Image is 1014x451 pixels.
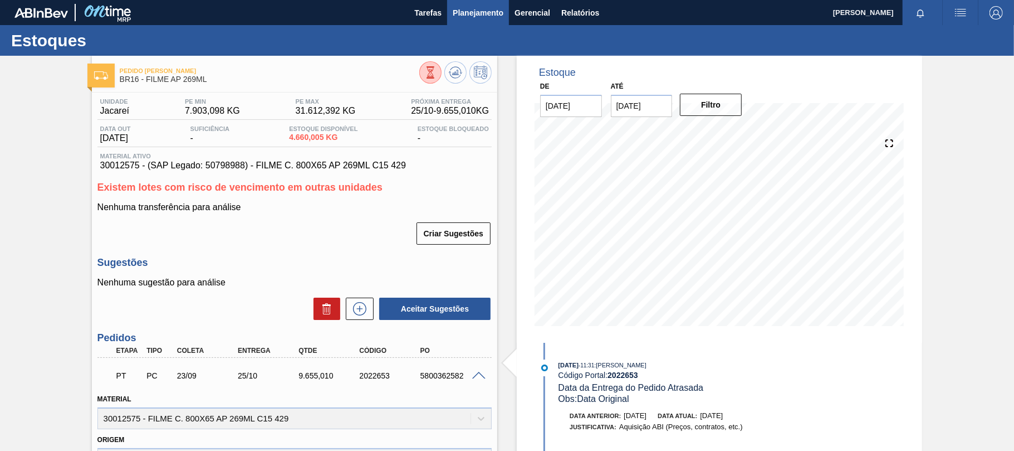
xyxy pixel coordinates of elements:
[608,371,638,380] strong: 2022653
[97,278,492,288] p: Nenhuma sugestão para análise
[374,297,492,321] div: Aceitar Sugestões
[418,347,486,355] div: PO
[356,347,424,355] div: Código
[579,362,594,368] span: - 11:31
[100,161,489,171] span: 30012575 - (SAP Legado: 50798988) - FILME C. 800X65 AP 269ML C15 429
[570,424,616,430] span: Justificativa:
[100,133,131,143] span: [DATE]
[144,371,175,380] div: Pedido de Compra
[515,6,550,20] span: Gerencial
[356,371,424,380] div: 2022653
[418,221,492,246] div: Criar Sugestões
[559,394,629,404] span: Obs: Data Original
[453,6,503,20] span: Planejamento
[570,413,621,419] span: Data anterior:
[188,125,232,143] div: -
[418,371,486,380] div: 5800362582
[308,298,340,320] div: Excluir Sugestões
[289,133,357,142] span: 4.660,005 KG
[658,413,697,419] span: Data atual:
[411,106,489,116] span: 25/10 - 9.655,010 KG
[97,332,492,344] h3: Pedidos
[235,371,303,380] div: 25/10/2025
[594,362,646,368] span: : [PERSON_NAME]
[296,371,364,380] div: 9.655,010
[700,411,723,420] span: [DATE]
[296,98,356,105] span: PE MAX
[559,383,704,392] span: Data da Entrega do Pedido Atrasada
[419,61,442,84] button: Visão Geral dos Estoques
[100,153,489,159] span: Material ativo
[444,61,467,84] button: Atualizar Gráfico
[185,98,240,105] span: PE MIN
[100,106,129,116] span: Jacareí
[989,6,1003,20] img: Logout
[469,61,492,84] button: Programar Estoque
[340,298,374,320] div: Nova sugestão
[235,347,303,355] div: Entrega
[97,257,492,269] h3: Sugestões
[97,182,383,193] span: Existem lotes com risco de vencimento em outras unidades
[185,106,240,116] span: 7.903,098 KG
[417,222,491,245] button: Criar Sugestões
[94,71,108,80] img: Ícone
[100,98,129,105] span: Unidade
[954,6,967,20] img: userActions
[296,106,356,116] span: 31.612,392 KG
[97,202,492,212] p: Nenhuma transferência para análise
[174,347,242,355] div: Coleta
[14,8,68,18] img: TNhmsLtSVTkK8tSr43FrP2fwEKptu5GPRR3wAAAABJRU5ErkJggg==
[97,395,131,403] label: Material
[611,83,624,90] label: Até
[120,75,419,84] span: BR16 - FILME AP 269ML
[903,5,938,21] button: Notificações
[97,436,125,444] label: Origem
[539,67,576,79] div: Estoque
[541,365,548,371] img: atual
[559,371,823,380] div: Código Portal:
[624,411,646,420] span: [DATE]
[561,6,599,20] span: Relatórios
[100,125,131,132] span: Data out
[144,347,175,355] div: Tipo
[289,125,357,132] span: Estoque Disponível
[418,125,489,132] span: Estoque Bloqueado
[174,371,242,380] div: 23/09/2025
[190,125,229,132] span: Suficiência
[411,98,489,105] span: Próxima Entrega
[114,347,145,355] div: Etapa
[540,95,602,117] input: dd/mm/yyyy
[540,83,550,90] label: De
[414,6,442,20] span: Tarefas
[559,362,579,368] span: [DATE]
[116,371,142,380] p: PT
[415,125,492,143] div: -
[114,363,145,388] div: Pedido em Trânsito
[611,95,673,117] input: dd/mm/yyyy
[680,94,742,116] button: Filtro
[120,67,419,74] span: Pedido [PERSON_NAME]
[619,423,743,431] span: Aquisição ABI (Preços, contratos, etc.)
[11,34,209,47] h1: Estoques
[296,347,364,355] div: Qtde
[379,298,491,320] button: Aceitar Sugestões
